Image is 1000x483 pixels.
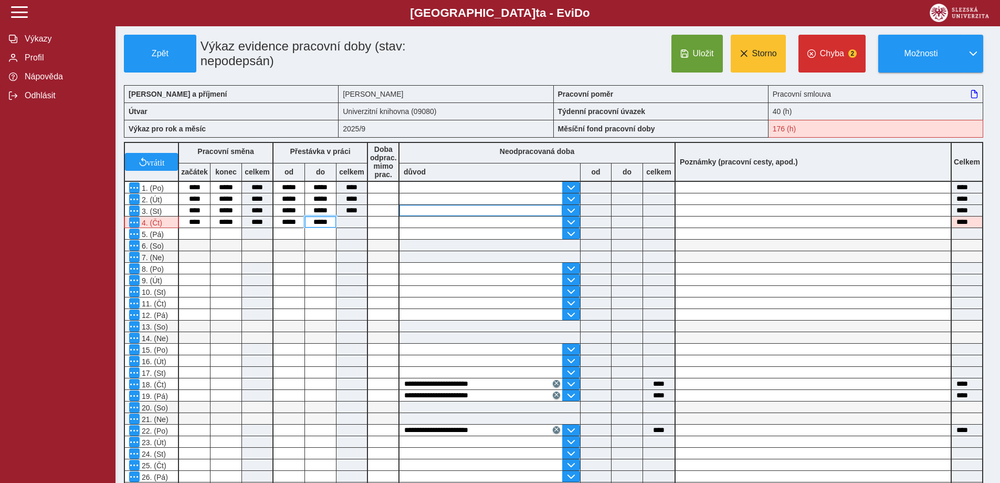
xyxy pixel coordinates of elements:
span: 1. (Po) [140,184,164,192]
button: Menu [129,229,140,239]
button: Menu [129,333,140,343]
b: Doba odprac. mimo prac. [370,145,397,179]
button: Menu [129,425,140,436]
span: 22. (Po) [140,427,168,435]
b: od [273,168,304,176]
b: Měsíční fond pracovní doby [558,125,655,133]
span: 19. (Pá) [140,392,168,400]
span: 6. (So) [140,242,164,250]
span: 21. (Ne) [140,415,169,424]
b: Pracovní směna [197,147,254,156]
b: [PERSON_NAME] a příjmení [129,90,227,98]
button: Menu [129,471,140,482]
b: Týdenní pracovní úvazek [558,107,646,116]
span: 24. (St) [140,450,166,458]
div: 40 (h) [769,102,983,120]
span: 15. (Po) [140,346,168,354]
b: Poznámky (pracovní cesty, apod.) [676,158,802,166]
button: Menu [129,275,140,285]
span: 17. (St) [140,369,166,377]
span: Výkazy [22,34,107,44]
span: 12. (Pá) [140,311,168,320]
button: Menu [129,252,140,262]
span: 8. (Po) [140,265,164,273]
b: Útvar [129,107,148,116]
span: 2. (Út) [140,196,162,204]
button: Menu [129,205,140,216]
div: Univerzitní knihovna (09080) [339,102,553,120]
span: 16. (Út) [140,357,166,366]
span: vrátit [147,158,165,166]
button: Menu [129,390,140,401]
span: 3. (St) [140,207,162,215]
button: Chyba2 [798,35,866,73]
span: 20. (So) [140,404,168,412]
button: Menu [129,310,140,320]
span: Storno [752,49,777,58]
b: Neodpracovaná doba [500,147,574,156]
span: Zpět [129,49,192,58]
div: Pracovní smlouva [769,85,983,102]
button: Menu [129,367,140,378]
button: vrátit [125,153,178,171]
span: t [535,6,539,19]
b: Pracovní poměr [558,90,614,98]
button: Zpět [124,35,196,73]
button: Menu [129,263,140,274]
button: Menu [129,460,140,470]
b: od [581,168,611,176]
span: Nápověda [22,72,107,81]
b: [GEOGRAPHIC_DATA] a - Evi [31,6,969,20]
b: do [612,168,643,176]
b: celkem [643,168,675,176]
span: 4. (Čt) [140,219,162,227]
b: důvod [404,168,426,176]
span: 11. (Čt) [140,300,166,308]
span: Profil [22,53,107,63]
span: Chyba [820,49,844,58]
span: o [583,6,590,19]
button: Menu [129,182,140,193]
button: Menu [129,286,140,297]
button: Menu [129,217,140,228]
span: Možnosti [887,49,955,58]
span: 10. (St) [140,288,166,296]
div: 2025/9 [339,120,553,138]
span: 25. (Čt) [140,461,166,470]
span: 2 [848,49,857,58]
button: Storno [731,35,786,73]
span: 26. (Pá) [140,473,168,481]
img: logo_web_su.png [930,4,989,22]
span: Odhlásit [22,91,107,100]
button: Možnosti [878,35,963,73]
button: Menu [129,240,140,251]
button: Menu [129,321,140,332]
div: Po 6 hodinách nepřetržité práce je nutná přestávka v práci - použijte možnost zadat '2. přestávku... [124,217,179,228]
b: konec [210,168,241,176]
span: 9. (Út) [140,276,162,285]
span: 18. (Čt) [140,381,166,389]
button: Menu [129,298,140,309]
span: Uložit [693,49,714,58]
button: Menu [129,356,140,366]
button: Menu [129,194,140,204]
div: Fond pracovní doby (176 h) a součet hodin (56:20 h) se neshodují! [769,120,983,138]
button: Menu [129,437,140,447]
b: Výkaz pro rok a měsíc [129,125,206,133]
button: Menu [129,448,140,459]
h1: Výkaz evidence pracovní doby (stav: nepodepsán) [196,35,486,73]
span: 14. (Ne) [140,334,169,343]
div: [PERSON_NAME] [339,85,553,102]
span: D [574,6,583,19]
span: 13. (So) [140,323,168,331]
b: celkem [242,168,272,176]
span: 23. (Út) [140,438,166,447]
b: do [305,168,336,176]
b: Přestávka v práci [290,147,350,156]
b: začátek [179,168,210,176]
b: Celkem [954,158,980,166]
button: Menu [129,414,140,424]
button: Menu [129,344,140,355]
button: Menu [129,379,140,389]
span: 5. (Pá) [140,230,164,239]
